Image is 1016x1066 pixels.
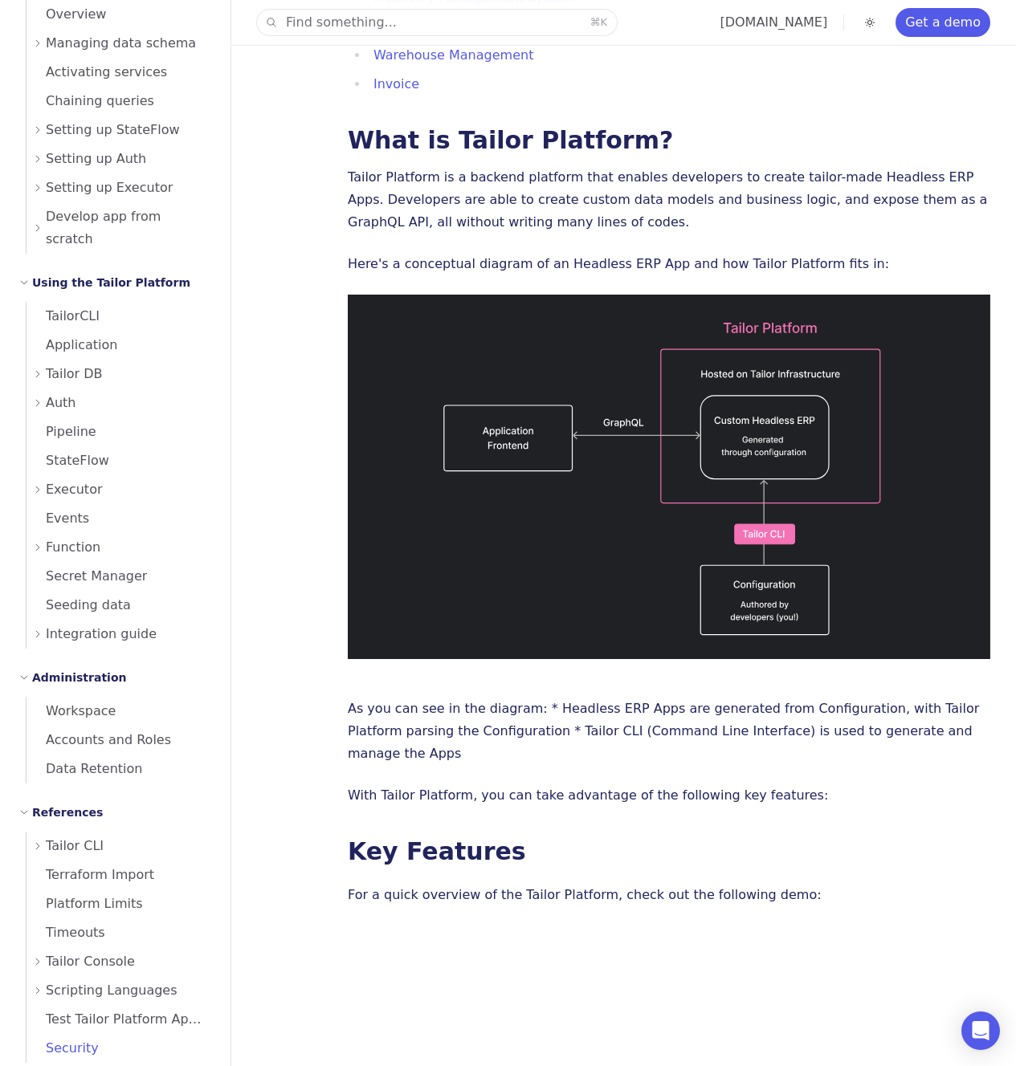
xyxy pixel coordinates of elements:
[32,803,103,822] h2: References
[27,732,171,747] span: Accounts and Roles
[961,1011,1000,1050] div: Open Intercom Messenger
[348,837,526,865] a: Key Features
[27,64,167,79] span: Activating services
[348,253,990,275] p: Here's a conceptual diagram of an Headless ERP App and how Tailor Platform fits in:
[27,918,211,947] a: Timeouts
[27,562,211,591] a: Secret Manager
[348,884,990,906] p: For a quick overview of the Tailor Platform, check out the following demo:
[32,668,126,687] h2: Administration
[27,726,211,755] a: Accounts and Roles
[27,424,96,439] span: Pipeline
[27,896,143,911] span: Platform Limits
[27,453,109,468] span: StateFlow
[720,14,827,30] a: [DOMAIN_NAME]
[348,166,990,234] p: Tailor Platform is a backend platform that enables developers to create tailor-made Headless ERP ...
[27,337,117,352] span: Application
[27,568,147,584] span: Secret Manager
[46,392,76,414] span: Auth
[27,889,211,918] a: Platform Limits
[46,950,135,973] span: Tailor Console
[27,597,131,612] span: Seeding data
[27,302,211,331] a: TailorCLI
[27,697,211,726] a: Workspace
[46,205,211,250] span: Develop app from scratch
[27,446,211,475] a: StateFlow
[27,1005,211,1034] a: Test Tailor Platform Apps
[373,47,533,63] a: Warehouse Management
[46,478,103,501] span: Executor
[27,93,154,108] span: Chaining queries
[46,32,196,55] span: Managing data schema
[46,148,146,170] span: Setting up Auth
[600,16,607,28] kbd: K
[27,703,116,718] span: Workspace
[46,119,180,141] span: Setting up StateFlow
[27,591,211,620] a: Seeding data
[27,511,89,526] span: Events
[27,755,211,783] a: Data Retention
[373,76,419,92] a: Invoice
[27,6,106,22] span: Overview
[27,1040,99,1056] span: Security
[590,16,600,28] kbd: ⌘
[860,13,879,32] button: Toggle dark mode
[27,308,100,323] span: TailorCLI
[27,87,211,116] a: Chaining queries
[27,58,211,87] a: Activating services
[46,177,173,199] span: Setting up Executor
[46,835,104,857] span: Tailor CLI
[46,623,157,645] span: Integration guide
[27,417,211,446] a: Pipeline
[896,8,990,37] a: Get a demo
[27,331,211,360] a: Application
[27,504,211,533] a: Events
[348,784,990,807] p: With Tailor Platform, you can take advantage of the following key features:
[46,979,177,1002] span: Scripting Languages
[46,363,103,385] span: Tailor DB
[27,761,142,776] span: Data Retention
[27,925,105,940] span: Timeouts
[348,126,673,154] a: What is Tailor Platform?
[27,867,154,882] span: Terraform Import
[32,273,190,292] h2: Using the Tailor Platform
[46,536,100,559] span: Function
[27,1011,203,1027] span: Test Tailor Platform Apps
[27,861,211,889] a: Terraform Import
[257,10,617,35] button: Find something...⌘K
[27,1034,211,1063] a: Security
[348,698,990,765] p: As you can see in the diagram: * Headless ERP Apps are generated from Configuration, with Tailor ...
